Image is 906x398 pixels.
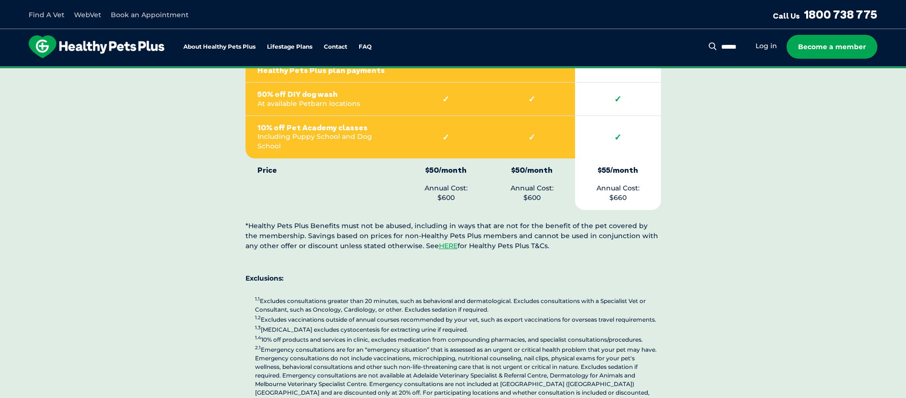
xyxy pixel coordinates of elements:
[415,132,477,143] strong: ✓
[773,11,800,21] span: Call Us
[111,10,189,19] a: Book an Appointment
[324,44,347,50] a: Contact
[257,90,391,99] strong: 50% off DIY dog wash
[707,42,719,51] button: Search
[255,314,261,321] sup: 1.2
[183,44,256,50] a: About Healthy Pets Plus
[74,10,101,19] a: WebVet
[29,10,64,19] a: Find A Vet
[245,221,661,251] p: *Healthy Pets Plus Benefits must not be abused, including in ways that are not for the benefit of...
[275,67,631,75] span: Proactive, preventative wellness program designed to keep your pet healthier and happier for longer
[267,44,312,50] a: Lifestage Plans
[756,42,777,51] a: Log in
[587,166,649,175] strong: $55/month
[415,166,477,203] p: Annual Cost: $600
[501,94,563,105] strong: ✓
[257,123,391,132] strong: 10% off Pet Academy classes
[415,166,477,175] strong: $50/month
[773,7,877,21] a: Call Us1800 738 775
[245,274,284,283] strong: Exclusions:
[415,94,477,105] strong: ✓
[257,166,391,175] strong: Price
[787,35,877,59] a: Become a member
[245,116,403,158] td: Including Puppy School and Dog School
[501,132,563,143] strong: ✓
[29,35,164,58] img: hpp-logo
[587,166,649,203] p: Annual Cost: $660
[439,241,458,250] a: HERE
[501,166,563,203] p: Annual Cost: $600
[359,44,372,50] a: FAQ
[245,83,403,116] td: At available Petbarn locations
[501,166,563,175] strong: $50/month
[255,296,260,302] sup: 1.1
[587,132,649,143] strong: ✓
[255,345,261,351] sup: 2.1
[587,94,649,105] strong: ✓
[255,335,261,341] sup: 1.4
[255,325,261,331] sup: 1.3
